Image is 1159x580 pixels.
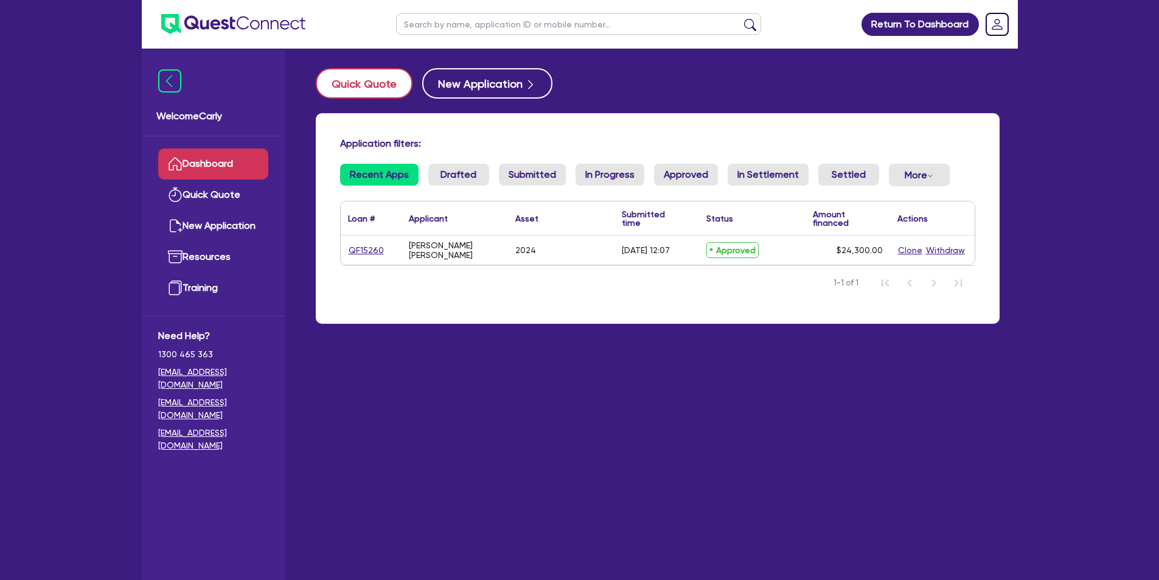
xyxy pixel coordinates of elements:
span: 1300 465 363 [158,348,268,361]
a: Dropdown toggle [981,9,1013,40]
div: Actions [897,214,928,223]
a: Settled [818,164,879,186]
span: $24,300.00 [837,245,883,255]
a: [EMAIL_ADDRESS][DOMAIN_NAME] [158,396,268,422]
a: Dashboard [158,148,268,180]
button: Dropdown toggle [889,164,950,186]
a: Quick Quote [158,180,268,211]
img: quest-connect-logo-blue [161,14,305,34]
span: 1-1 of 1 [834,277,858,289]
div: Status [706,214,733,223]
a: Submitted [499,164,566,186]
span: Welcome Carly [156,109,270,124]
a: Training [158,273,268,304]
a: New Application [158,211,268,242]
a: Drafted [428,164,489,186]
a: In Settlement [728,164,809,186]
span: Approved [706,242,759,258]
button: Withdraw [925,243,966,257]
button: Last Page [946,271,970,295]
button: Quick Quote [316,68,412,99]
button: First Page [873,271,897,295]
h4: Application filters: [340,138,975,149]
a: Recent Apps [340,164,419,186]
a: Approved [654,164,718,186]
button: New Application [422,68,552,99]
div: Applicant [409,214,448,223]
img: training [168,281,183,295]
a: Quick Quote [316,68,422,99]
a: QF15260 [348,243,385,257]
div: [DATE] 12:07 [622,245,670,255]
img: icon-menu-close [158,69,181,93]
div: 2024 [515,245,536,255]
button: Previous Page [897,271,922,295]
img: new-application [168,218,183,233]
div: Asset [515,214,538,223]
button: Clone [897,243,923,257]
a: Return To Dashboard [861,13,979,36]
div: Amount financed [813,210,883,227]
div: Loan # [348,214,375,223]
img: resources [168,250,183,264]
img: quick-quote [168,187,183,202]
button: Next Page [922,271,946,295]
div: [PERSON_NAME] [PERSON_NAME] [409,240,501,260]
span: Need Help? [158,329,268,343]
input: Search by name, application ID or mobile number... [396,13,761,35]
a: Resources [158,242,268,273]
a: In Progress [576,164,644,186]
a: [EMAIL_ADDRESS][DOMAIN_NAME] [158,366,268,391]
div: Submitted time [622,210,681,227]
a: [EMAIL_ADDRESS][DOMAIN_NAME] [158,427,268,452]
